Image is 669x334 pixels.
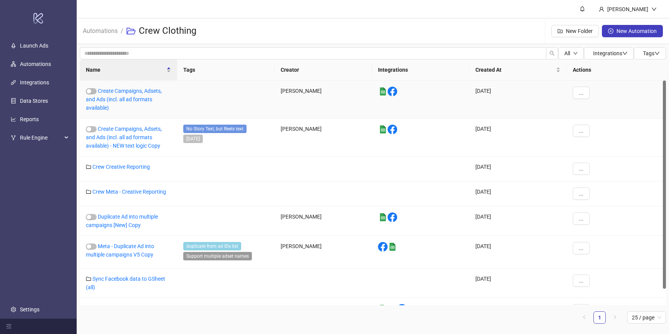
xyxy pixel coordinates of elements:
th: Tags [177,59,275,81]
a: Crew Meta - Creative Reporting [92,189,166,195]
li: / [121,19,123,43]
span: ... [579,166,584,172]
div: [PERSON_NAME] [275,118,372,156]
div: [DATE] [469,298,567,323]
span: ... [579,191,584,197]
span: Tags [643,50,660,56]
div: [PERSON_NAME] [604,5,651,13]
button: ... [573,275,590,287]
span: fork [11,135,16,140]
button: Integrationsdown [584,47,634,59]
div: [PERSON_NAME] [275,206,372,236]
span: user [599,7,604,12]
span: folder [86,189,91,194]
span: down [573,51,578,56]
div: Page Size [627,311,666,324]
th: Actions [567,59,666,81]
a: Automations [81,26,119,35]
div: [DATE] [469,118,567,156]
span: folder [86,276,91,281]
button: ... [573,242,590,254]
a: Sync Facebook data to GSheet (all) [86,276,165,290]
span: New Folder [566,28,593,34]
div: [PERSON_NAME] [275,298,372,323]
a: Crew Creative Reporting [92,164,150,170]
span: ... [579,90,584,96]
span: 25 / page [632,312,661,323]
button: Alldown [558,47,584,59]
span: folder-add [557,28,563,34]
li: Next Page [609,311,621,324]
a: Duplicate Ad into multiple campaigns [New] Copy [86,214,158,228]
th: Integrations [372,59,469,81]
span: plus-circle [608,28,613,34]
a: Settings [20,306,39,313]
button: New Automation [602,25,663,37]
span: ... [579,128,584,134]
span: No Story Text, but Reels text [183,125,247,133]
h3: Crew Clothing [139,25,196,37]
span: folder-open [127,26,136,36]
button: ... [573,125,590,137]
button: ... [573,188,590,200]
span: ... [579,278,584,284]
span: ... [579,245,584,251]
div: [DATE] [469,81,567,118]
th: Created At [469,59,567,81]
div: [DATE] [469,156,567,181]
span: ... [579,216,584,222]
th: Creator [275,59,372,81]
span: down [622,51,628,56]
li: 1 [593,311,606,324]
span: Rule Engine [20,130,62,145]
button: New Folder [551,25,599,37]
span: folder [86,164,91,169]
span: Created At [475,66,554,74]
span: bell [580,6,585,12]
a: Create Campaigns, Adsets, and Ads (incl. all ad formats available) - NEW text logic Copy [86,126,162,149]
a: Automations [20,61,51,67]
button: left [578,311,590,324]
button: ... [573,212,590,225]
div: [DATE] [469,236,567,268]
span: Name [86,66,165,74]
span: Integrations [593,50,628,56]
div: [DATE] [469,206,567,236]
a: Data Stores [20,98,48,104]
span: down [651,7,657,12]
th: Name [80,59,177,81]
span: search [549,51,555,56]
span: All [564,50,570,56]
a: 1 [594,312,605,323]
button: ... [573,87,590,99]
span: Support multiple adset names [183,252,252,260]
span: left [582,315,587,319]
a: Launch Ads [20,43,48,49]
span: New Automation [616,28,657,34]
a: Integrations [20,79,49,86]
a: Meta - Duplicate Ad into multiple campaigns V5 Copy [86,243,154,258]
li: Previous Page [578,311,590,324]
span: right [613,315,617,319]
button: ... [573,163,590,175]
div: [DATE] [469,181,567,206]
span: menu-fold [6,324,12,329]
div: [DATE] [469,268,567,298]
a: Reports [20,116,39,122]
button: right [609,311,621,324]
span: 2024-02-08 [183,135,203,143]
button: Tagsdown [634,47,666,59]
div: [PERSON_NAME] [275,236,372,268]
div: [PERSON_NAME] [275,81,372,118]
span: down [654,51,660,56]
span: duplicate from ad IDs list [183,242,241,250]
a: Create Campaigns, Adsets, and Ads (incl. all ad formats available) [86,88,162,111]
